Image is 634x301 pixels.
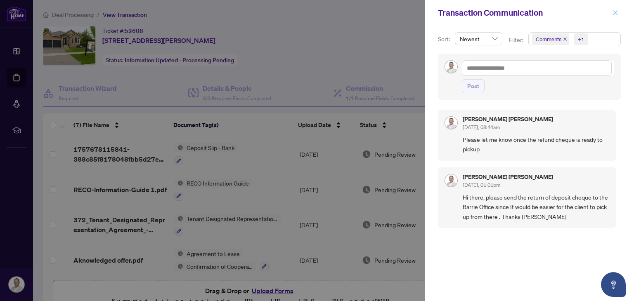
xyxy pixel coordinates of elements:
[463,193,609,221] span: Hi there, please send the return of deposit cheque to the Barrie Office since It would be easier ...
[463,174,553,180] h5: [PERSON_NAME] [PERSON_NAME]
[438,35,452,44] p: Sort:
[613,10,618,16] span: close
[578,35,584,43] div: +1
[445,174,457,187] img: Profile Icon
[509,35,525,45] p: Filter:
[601,272,626,297] button: Open asap
[445,61,457,73] img: Profile Icon
[463,135,609,154] span: Please let me know once the refund cheque is ready to pickup
[463,124,500,130] span: [DATE], 08:44am
[536,35,561,43] span: Comments
[563,37,567,41] span: close
[460,33,497,45] span: Newest
[438,7,610,19] div: Transaction Communication
[532,33,569,45] span: Comments
[463,116,553,122] h5: [PERSON_NAME] [PERSON_NAME]
[463,182,500,188] span: [DATE], 01:01pm
[462,79,485,93] button: Post
[445,117,457,129] img: Profile Icon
